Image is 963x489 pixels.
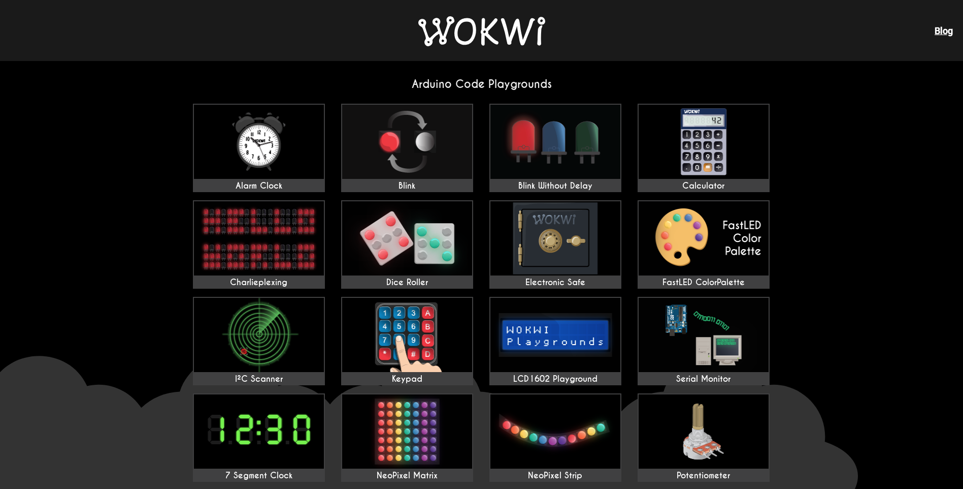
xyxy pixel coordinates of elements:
[639,374,769,384] div: Serial Monitor
[342,201,472,276] img: Dice Roller
[489,393,621,482] a: NeoPixel Strip
[193,104,325,192] a: Alarm Clock
[638,393,770,482] a: Potentiometer
[194,278,324,288] div: Charlieplexing
[194,201,324,276] img: Charlieplexing
[639,471,769,481] div: Potentiometer
[342,298,472,372] img: Keypad
[194,181,324,191] div: Alarm Clock
[194,298,324,372] img: I²C Scanner
[341,393,473,482] a: NeoPixel Matrix
[194,394,324,469] img: 7 Segment Clock
[341,104,473,192] a: Blink
[490,374,620,384] div: LCD1602 Playground
[342,471,472,481] div: NeoPixel Matrix
[193,297,325,385] a: I²C Scanner
[639,298,769,372] img: Serial Monitor
[490,181,620,191] div: Blink Without Delay
[342,105,472,179] img: Blink
[342,181,472,191] div: Blink
[639,181,769,191] div: Calculator
[418,16,545,46] img: Wokwi
[639,105,769,179] img: Calculator
[638,297,770,385] a: Serial Monitor
[185,77,779,91] h2: Arduino Code Playgrounds
[638,104,770,192] a: Calculator
[342,374,472,384] div: Keypad
[639,201,769,276] img: FastLED ColorPalette
[490,278,620,288] div: Electronic Safe
[193,393,325,482] a: 7 Segment Clock
[490,201,620,276] img: Electronic Safe
[639,394,769,469] img: Potentiometer
[639,278,769,288] div: FastLED ColorPalette
[194,374,324,384] div: I²C Scanner
[193,200,325,289] a: Charlieplexing
[490,471,620,481] div: NeoPixel Strip
[489,104,621,192] a: Blink Without Delay
[490,298,620,372] img: LCD1602 Playground
[489,200,621,289] a: Electronic Safe
[489,297,621,385] a: LCD1602 Playground
[638,200,770,289] a: FastLED ColorPalette
[194,105,324,179] img: Alarm Clock
[341,297,473,385] a: Keypad
[490,105,620,179] img: Blink Without Delay
[342,278,472,288] div: Dice Roller
[342,394,472,469] img: NeoPixel Matrix
[490,394,620,469] img: NeoPixel Strip
[194,471,324,481] div: 7 Segment Clock
[341,200,473,289] a: Dice Roller
[935,25,953,36] a: Blog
